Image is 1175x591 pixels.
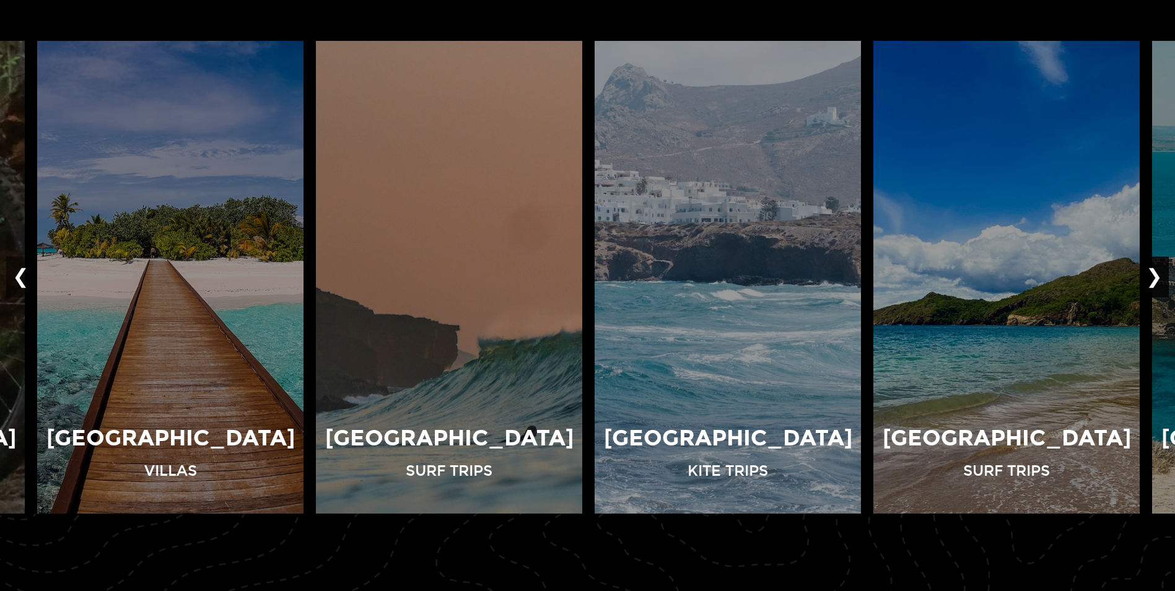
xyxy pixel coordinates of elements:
p: [GEOGRAPHIC_DATA] [325,422,574,454]
button: ❯ [1140,257,1169,298]
p: Surf Trips [963,460,1050,481]
p: Surf Trips [406,460,492,481]
p: [GEOGRAPHIC_DATA] [604,422,852,454]
p: [GEOGRAPHIC_DATA] [883,422,1131,454]
p: [GEOGRAPHIC_DATA] [46,422,295,454]
p: Villas [144,460,197,481]
button: ❮ [6,257,35,298]
p: Kite Trips [688,460,768,481]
